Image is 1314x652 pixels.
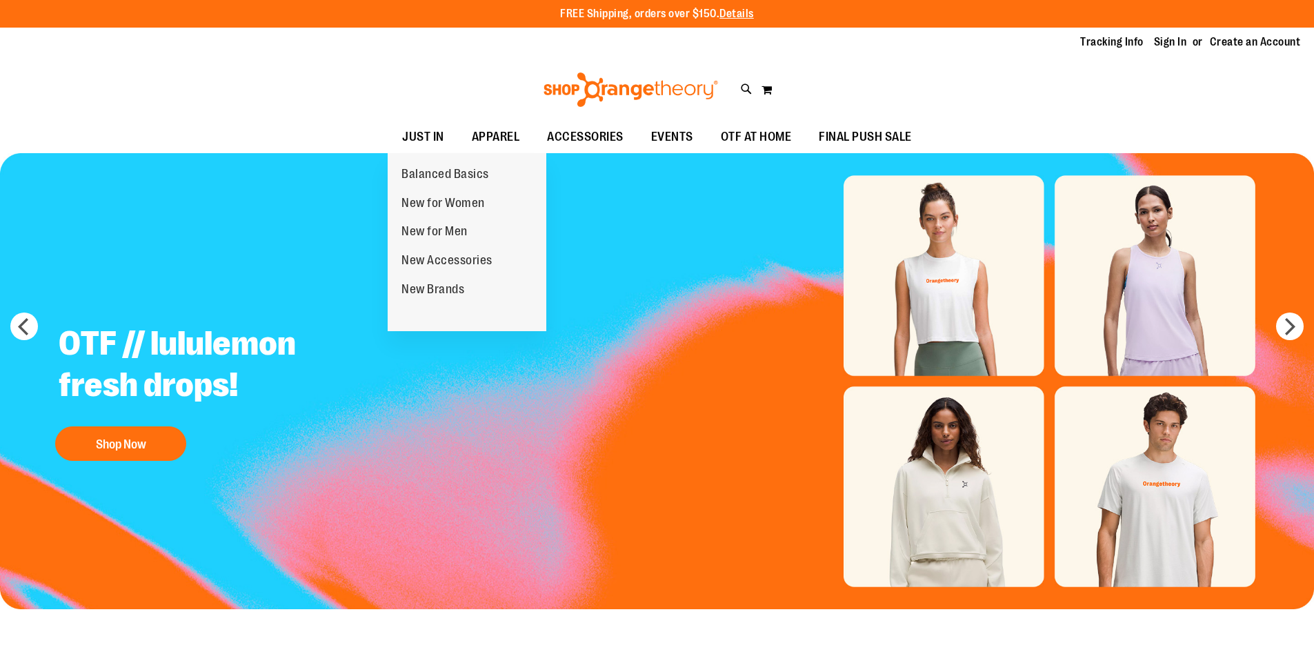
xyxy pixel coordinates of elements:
[547,121,624,152] span: ACCESSORIES
[651,121,693,152] span: EVENTS
[402,121,444,152] span: JUST IN
[719,8,754,20] a: Details
[48,313,391,419] h2: OTF // lululemon fresh drops!
[1210,34,1301,50] a: Create an Account
[560,6,754,22] p: FREE Shipping, orders over $150.
[541,72,720,107] img: Shop Orangetheory
[1276,313,1304,340] button: next
[401,282,464,299] span: New Brands
[48,313,391,468] a: OTF // lululemon fresh drops! Shop Now
[55,426,186,461] button: Shop Now
[1080,34,1144,50] a: Tracking Info
[10,313,38,340] button: prev
[721,121,792,152] span: OTF AT HOME
[1154,34,1187,50] a: Sign In
[401,224,468,241] span: New for Men
[401,253,492,270] span: New Accessories
[472,121,520,152] span: APPAREL
[401,196,485,213] span: New for Women
[819,121,912,152] span: FINAL PUSH SALE
[401,167,489,184] span: Balanced Basics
